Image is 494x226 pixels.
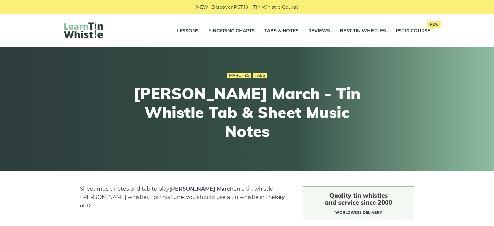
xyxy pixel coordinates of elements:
a: Best Tin Whistles [340,23,386,39]
a: Fingering Charts [209,23,255,39]
a: Lessons [177,23,199,39]
h1: [PERSON_NAME] March - Tin Whistle Tab & Sheet Music Notes [128,84,367,140]
a: Reviews [308,23,330,39]
a: Marches [227,73,251,78]
strong: [PERSON_NAME] March [169,186,234,192]
p: Sheet music notes and tab to play on a tin whistle ([PERSON_NAME] whistle). For this tune, you sh... [80,185,287,210]
span: New [427,21,441,28]
a: Tabs & Notes [264,23,298,39]
img: LearnTinWhistle.com [64,22,103,38]
strong: key of D [80,194,285,209]
a: PST10 CourseNew [396,23,430,39]
a: Tabs [253,73,267,78]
